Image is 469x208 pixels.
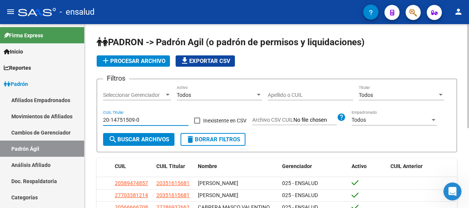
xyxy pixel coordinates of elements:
datatable-header-cell: CUIL [112,158,153,174]
mat-icon: person [454,7,463,16]
span: PADRON -> Padrón Agil (o padrón de permisos y liquidaciones) [97,37,364,47]
span: Todos [352,117,366,123]
span: - ensalud [60,4,94,20]
span: 20589474857 [115,180,148,186]
mat-icon: add [101,56,110,65]
iframe: Intercom live chat [443,182,461,200]
datatable-header-cell: Gerenciador [279,158,348,174]
span: Gerenciador [282,163,312,169]
button: Procesar archivo [97,55,170,67]
span: Padrón [4,80,28,88]
span: Buscar Archivos [108,136,169,143]
span: Borrar Filtros [186,136,240,143]
datatable-header-cell: Activo [349,158,387,174]
span: 27703381214 [115,192,148,198]
span: Exportar CSV [180,58,230,64]
button: Borrar Filtros [181,133,245,146]
span: Firma Express [4,31,43,40]
span: CUIL Anterior [390,163,423,169]
datatable-header-cell: Nombre [195,158,279,174]
button: Exportar CSV [176,55,235,67]
datatable-header-cell: CUIL Titular [153,158,195,174]
span: 025 - ENSALUD [282,180,318,186]
span: Seleccionar Gerenciador [103,92,164,98]
mat-icon: help [337,113,346,122]
button: Buscar Archivos [103,133,174,146]
span: Nombre [198,163,217,169]
mat-icon: search [108,135,117,144]
input: Archivo CSV CUIL [293,117,337,124]
span: Archivo CSV CUIL [252,117,293,123]
span: 025 - ENSALUD [282,192,318,198]
mat-icon: menu [6,7,15,16]
datatable-header-cell: CUIL Anterior [387,158,457,174]
span: Reportes [4,64,31,72]
mat-icon: file_download [180,56,189,65]
span: Procesar archivo [101,58,165,64]
span: Todos [359,92,373,98]
span: CUIL [115,163,126,169]
span: CUIL Titular [156,163,185,169]
span: [PERSON_NAME] [198,192,238,198]
span: Activo [352,163,367,169]
h3: Filtros [103,73,129,84]
span: 20351615681 [156,192,190,198]
mat-icon: delete [186,135,195,144]
span: Inicio [4,47,23,56]
span: 20351615681 [156,180,190,186]
span: Todos [177,92,191,98]
span: [PERSON_NAME] [198,180,238,186]
span: Inexistente en CSV [203,116,247,125]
